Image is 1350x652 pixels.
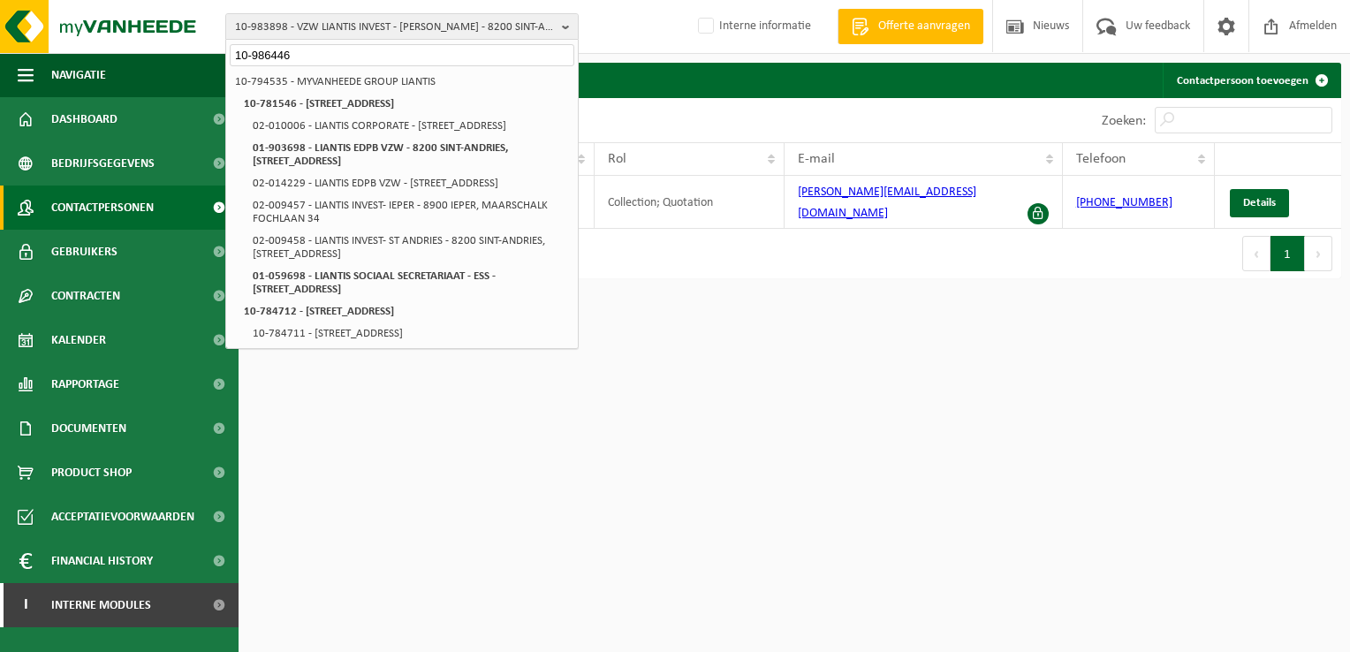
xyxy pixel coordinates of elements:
[51,495,194,539] span: Acceptatievoorwaarden
[1102,114,1146,128] label: Zoeken:
[51,362,119,406] span: Rapportage
[1305,236,1332,271] button: Next
[230,44,574,66] input: Zoeken naar gekoppelde vestigingen
[1163,63,1339,98] a: Contactpersoon toevoegen
[253,142,508,167] strong: 01-903698 - LIANTIS EDPB VZW - 8200 SINT-ANDRIES, [STREET_ADDRESS]
[247,194,574,230] li: 02-009457 - LIANTIS INVEST- IEPER - 8900 IEPER, MAARSCHALK FOCHLAAN 34
[247,322,574,345] li: 10-784711 - [STREET_ADDRESS]
[51,583,151,627] span: Interne modules
[1243,197,1276,208] span: Details
[51,274,120,318] span: Contracten
[51,230,118,274] span: Gebruikers
[247,172,574,194] li: 02-014229 - LIANTIS EDPB VZW - [STREET_ADDRESS]
[235,14,555,41] span: 10-983898 - VZW LIANTIS INVEST - [PERSON_NAME] - 8200 SINT-ANDRIES, [STREET_ADDRESS]
[694,13,811,40] label: Interne informatie
[253,270,496,295] strong: 01-059698 - LIANTIS SOCIAAL SECRETARIAAT - ESS - [STREET_ADDRESS]
[18,583,34,627] span: I
[874,18,975,35] span: Offerte aanvragen
[1270,236,1305,271] button: 1
[51,141,155,186] span: Bedrijfsgegevens
[608,152,626,166] span: Rol
[225,13,579,40] button: 10-983898 - VZW LIANTIS INVEST - [PERSON_NAME] - 8200 SINT-ANDRIES, [STREET_ADDRESS]
[798,186,976,220] a: [PERSON_NAME][EMAIL_ADDRESS][DOMAIN_NAME]
[1230,189,1289,217] a: Details
[1076,152,1126,166] span: Telefoon
[244,98,394,110] strong: 10-781546 - [STREET_ADDRESS]
[838,9,983,44] a: Offerte aanvragen
[51,97,118,141] span: Dashboard
[798,152,835,166] span: E-mail
[51,406,126,451] span: Documenten
[51,186,154,230] span: Contactpersonen
[247,115,574,137] li: 02-010006 - LIANTIS CORPORATE - [STREET_ADDRESS]
[244,306,394,317] strong: 10-784712 - [STREET_ADDRESS]
[51,539,153,583] span: Financial History
[51,53,106,97] span: Navigatie
[51,318,106,362] span: Kalender
[1242,236,1270,271] button: Previous
[595,176,785,229] td: Collection; Quotation
[247,230,574,265] li: 02-009458 - LIANTIS INVEST- ST ANDRIES - 8200 SINT-ANDRIES, [STREET_ADDRESS]
[51,451,132,495] span: Product Shop
[1076,196,1172,209] a: [PHONE_NUMBER]
[230,71,574,93] li: 10-794535 - MYVANHEEDE GROUP LIANTIS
